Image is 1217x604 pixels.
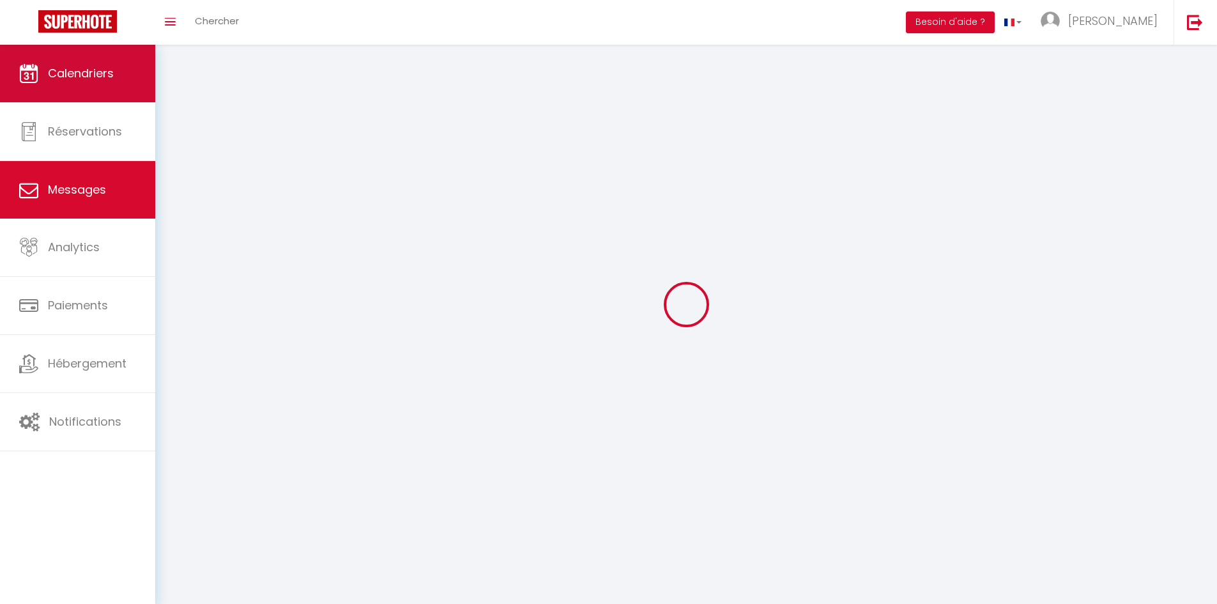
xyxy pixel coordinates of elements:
[38,10,117,33] img: Super Booking
[10,5,49,43] button: Ouvrir le widget de chat LiveChat
[48,297,108,313] span: Paiements
[1041,12,1060,31] img: ...
[49,414,121,430] span: Notifications
[48,182,106,197] span: Messages
[1187,14,1203,30] img: logout
[906,12,995,33] button: Besoin d'aide ?
[48,239,100,255] span: Analytics
[48,123,122,139] span: Réservations
[1068,13,1158,29] span: [PERSON_NAME]
[48,355,126,371] span: Hébergement
[48,65,114,81] span: Calendriers
[195,14,239,27] span: Chercher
